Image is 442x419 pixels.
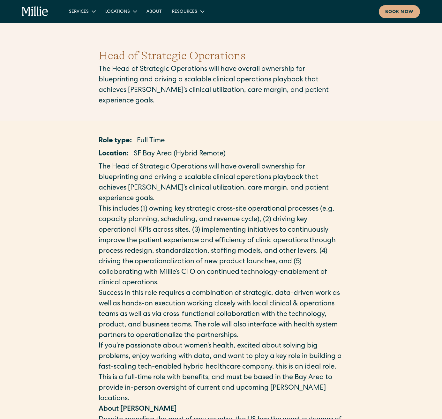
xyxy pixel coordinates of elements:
div: Resources [172,9,197,15]
a: home [22,6,48,17]
p: This includes (1) owning key strategic cross-site operational processes (e.g. capacity planning, ... [99,204,344,288]
p: The Head of Strategic Operations will have overall ownership for blueprinting and driving a scala... [99,64,344,107]
p: If you’re passionate about women’s health, excited about solving big problems, enjoy working with... [99,341,344,373]
a: About [141,6,167,17]
p: Location: [99,149,129,160]
strong: About [PERSON_NAME] [99,406,177,413]
p: Role type: [99,136,132,146]
p: Full Time [137,136,165,146]
p: SF Bay Area (Hybrid Remote) [134,149,226,160]
p: This is a full-time role with benefits, and must be based in the Bay Area to provide in-person ov... [99,373,344,404]
div: Resources [167,6,209,17]
p: Success in this role requires a combination of strategic, data-driven work as well as hands-on ex... [99,288,344,341]
div: Services [64,6,100,17]
div: Book now [385,9,414,16]
h1: Head of Strategic Operations [99,47,344,64]
p: The Head of Strategic Operations will have overall ownership for blueprinting and driving a scala... [99,162,344,204]
div: Locations [100,6,141,17]
div: Locations [105,9,130,15]
div: Services [69,9,89,15]
a: Book now [379,5,420,18]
